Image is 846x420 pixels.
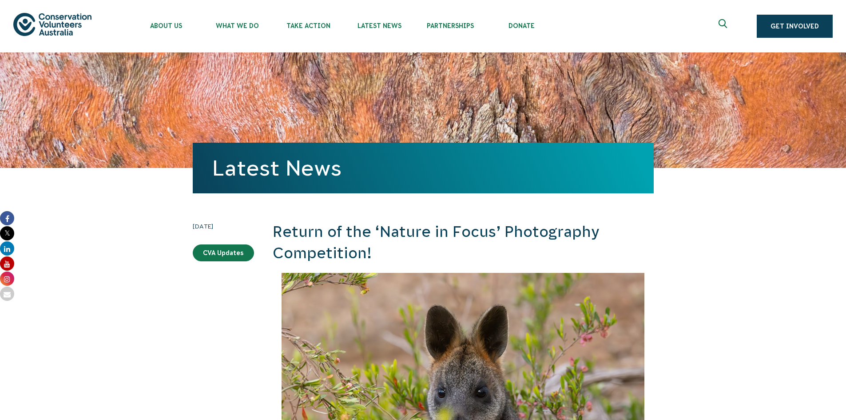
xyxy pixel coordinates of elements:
[713,16,735,37] button: Expand search box Close search box
[273,221,654,264] h2: Return of the ‘Nature in Focus’ Photography Competition!
[757,15,833,38] a: Get Involved
[344,22,415,29] span: Latest News
[13,13,91,36] img: logo.svg
[212,156,342,180] a: Latest News
[202,22,273,29] span: What We Do
[193,244,254,261] a: CVA Updates
[719,19,730,33] span: Expand search box
[486,22,557,29] span: Donate
[273,22,344,29] span: Take Action
[193,221,254,231] time: [DATE]
[415,22,486,29] span: Partnerships
[131,22,202,29] span: About Us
